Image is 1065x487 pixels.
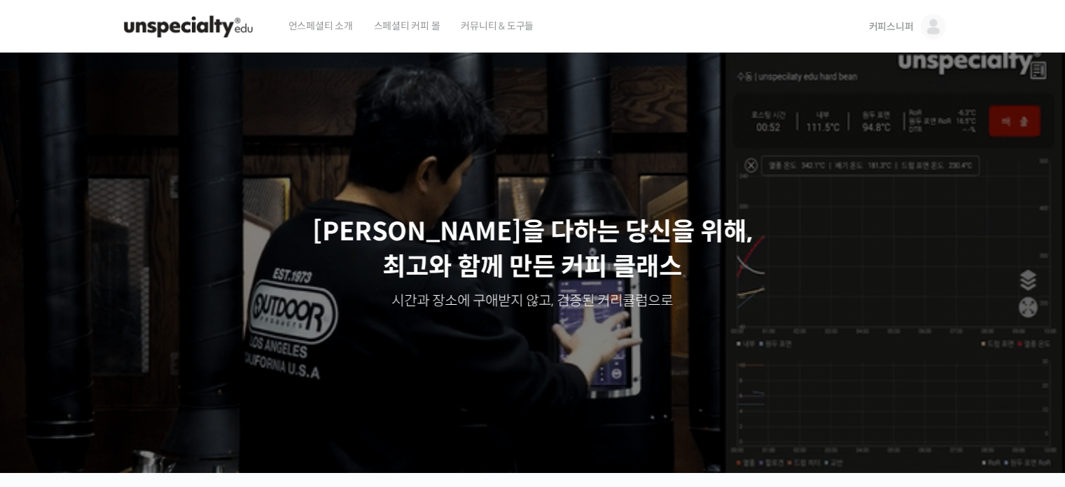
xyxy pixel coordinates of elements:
span: 커피스니퍼 [869,20,914,33]
p: [PERSON_NAME]을 다하는 당신을 위해, 최고와 함께 만든 커피 클래스 [14,214,1052,285]
p: 시간과 장소에 구애받지 않고, 검증된 커리큘럼으로 [14,291,1052,311]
